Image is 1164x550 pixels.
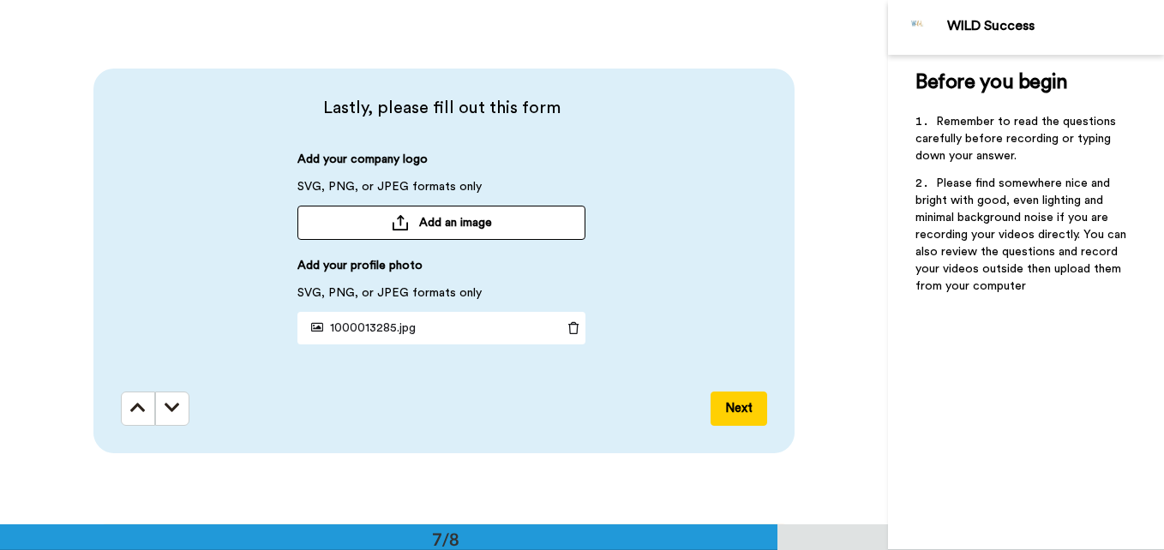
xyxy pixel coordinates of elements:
[915,116,1119,162] span: Remember to read the questions carefully before recording or typing down your answer.
[297,206,585,240] button: Add an image
[121,96,762,120] span: Lastly, please fill out this form
[915,177,1130,292] span: Please find somewhere nice and bright with good, even lighting and minimal background noise if yo...
[297,178,482,206] span: SVG, PNG, or JPEG formats only
[915,72,1067,93] span: Before you begin
[419,214,492,231] span: Add an image
[897,7,939,48] img: Profile Image
[711,392,767,426] button: Next
[304,322,416,334] span: 1000013285.jpg
[297,284,482,312] span: SVG, PNG, or JPEG formats only
[297,257,423,284] span: Add your profile photo
[947,18,1163,34] div: WILD Success
[297,151,428,178] span: Add your company logo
